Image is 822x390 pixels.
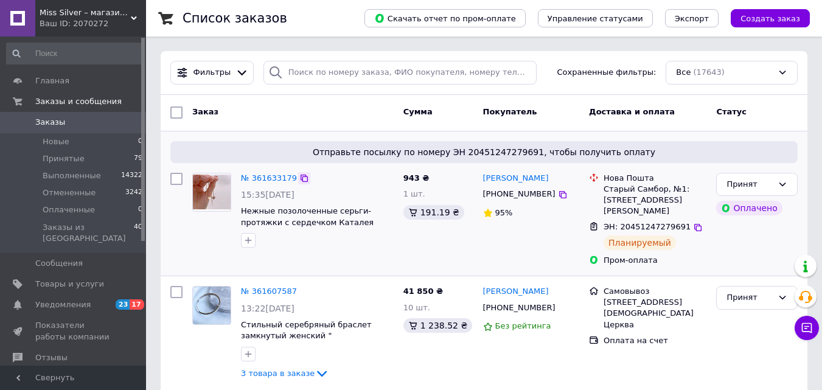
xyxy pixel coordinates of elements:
span: 10 шт. [403,303,430,312]
span: Экспорт [675,14,709,23]
div: [STREET_ADDRESS][DEMOGRAPHIC_DATA] Церква [604,297,706,330]
span: Новые [43,136,69,147]
span: Все [676,67,691,78]
div: 1 238.52 ₴ [403,318,473,333]
a: [PERSON_NAME] [483,286,549,298]
button: Скачать отчет по пром-оплате [364,9,526,27]
div: Старый Самбор, №1: [STREET_ADDRESS][PERSON_NAME] [604,184,706,217]
button: Управление статусами [538,9,653,27]
span: Без рейтинга [495,321,551,330]
span: Доставка и оплата [589,107,675,116]
span: (17643) [693,68,725,77]
div: Нова Пошта [604,173,706,184]
span: 3 товара в заказе [241,369,315,378]
div: Оплачено [716,201,782,215]
span: 0 [138,204,142,215]
span: Отмененные [43,187,96,198]
span: 41 850 ₴ [403,287,443,296]
span: [PHONE_NUMBER] [483,303,556,312]
span: Уведомления [35,299,91,310]
span: 0 [138,136,142,147]
span: Выполненные [43,170,101,181]
a: Создать заказ [719,13,810,23]
span: Статус [716,107,747,116]
span: Товары и услуги [35,279,104,290]
span: Сохраненные фильтры: [557,67,657,78]
span: 23 [116,299,130,310]
span: Принятые [43,153,85,164]
img: Фото товару [193,175,231,209]
span: 17 [130,299,144,310]
a: № 361633179 [241,173,297,183]
span: 1 шт. [403,189,425,198]
span: Управление статусами [548,14,643,23]
span: 79 [134,153,142,164]
div: Ваш ID: 2070272 [40,18,146,29]
div: Пром-оплата [604,255,706,266]
span: Покупатель [483,107,537,116]
span: [PHONE_NUMBER] [483,189,556,198]
div: 191.19 ₴ [403,205,464,220]
span: Оплаченные [43,204,95,215]
span: Заказы и сообщения [35,96,122,107]
span: Главная [35,75,69,86]
span: Показатели работы компании [35,320,113,342]
h1: Список заказов [183,11,287,26]
img: Фото товару [193,287,230,324]
span: 95% [495,208,513,217]
span: Сумма [403,107,433,116]
div: Принят [726,291,773,304]
a: Стильный серебряный браслет замкнутый женский "[PERSON_NAME]" / Браслет из серебра для девушки [241,320,372,363]
span: Сообщения [35,258,83,269]
span: 40 [134,222,142,244]
div: Самовывоз [604,286,706,297]
a: Фото товару [192,286,231,325]
span: 943 ₴ [403,173,430,183]
button: Чат с покупателем [795,316,819,340]
span: Заказы из [GEOGRAPHIC_DATA] [43,222,134,244]
span: ЭН: 20451247279691 [604,222,691,231]
a: Фото товару [192,173,231,212]
span: Скачать отчет по пром-оплате [374,13,516,24]
a: [PERSON_NAME] [483,173,549,184]
a: № 361607587 [241,287,297,296]
div: Оплата на счет [604,335,706,346]
div: Принят [726,178,773,191]
button: Создать заказ [731,9,810,27]
span: Miss Silver – магазин ювелирных украшений из серебра [40,7,131,18]
a: Нежные позолоченные серьги-протяжки с сердечком Каталея [241,206,374,227]
div: Планируемый [604,235,676,250]
span: Создать заказ [740,14,800,23]
span: Отправьте посылку по номеру ЭН 20451247279691, чтобы получить оплату [175,146,793,158]
span: Заказ [192,107,218,116]
input: Поиск [6,43,144,64]
span: 3242 [125,187,142,198]
a: 3 товара в заказе [241,369,329,378]
span: 15:35[DATE] [241,190,294,200]
span: Отзывы [35,352,68,363]
span: Заказы [35,117,65,128]
input: Поиск по номеру заказа, ФИО покупателя, номеру телефона, Email, номеру накладной [263,61,537,85]
span: Фильтры [193,67,231,78]
span: 13:22[DATE] [241,304,294,313]
span: 14322 [121,170,142,181]
button: Экспорт [665,9,719,27]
